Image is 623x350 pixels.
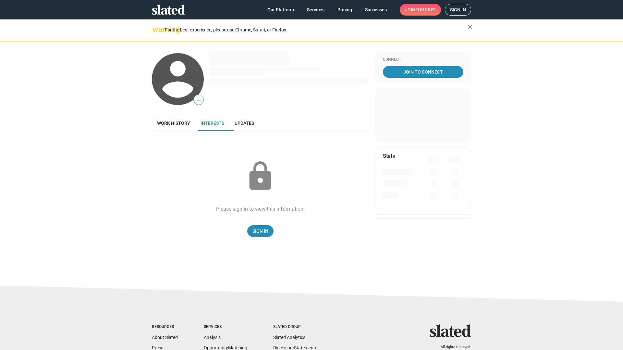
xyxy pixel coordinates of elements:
[267,4,294,16] span: Our Platform
[360,4,392,16] a: Successes
[153,26,160,33] mat-icon: warning
[152,335,178,340] a: About Slated
[152,115,195,131] a: Work history
[383,57,463,62] div: Connect
[383,153,395,159] mat-card-title: Stats
[273,324,317,330] div: Slated Group
[332,4,357,16] a: Pricing
[165,26,467,34] div: For the best experience, please use Chrome, Safari, or Firefox.
[195,115,229,131] a: Interests
[405,4,436,16] span: Join
[445,4,471,16] a: Sign in
[273,335,305,340] a: Slated Analytics
[157,121,190,126] span: Work history
[204,335,221,340] a: Analysis
[194,96,203,104] span: —
[252,225,268,237] span: Sign In
[262,4,299,16] a: Our Platform
[247,225,274,237] a: Sign In
[365,4,387,16] span: Successes
[383,66,463,78] a: Join To Connect
[384,66,462,78] span: Join To Connect
[415,4,436,16] span: for free
[400,4,441,16] a: Joinfor free
[235,121,254,126] span: Updates
[307,4,324,16] span: Services
[229,115,259,131] a: Updates
[201,121,224,126] span: Interests
[337,4,352,16] span: Pricing
[216,205,305,212] div: Please sign in to view this information.
[466,23,474,31] mat-icon: close
[302,4,330,16] a: Services
[244,160,276,192] mat-icon: lock
[204,324,247,330] div: Services
[152,324,178,330] div: Resources
[450,4,466,15] span: Sign in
